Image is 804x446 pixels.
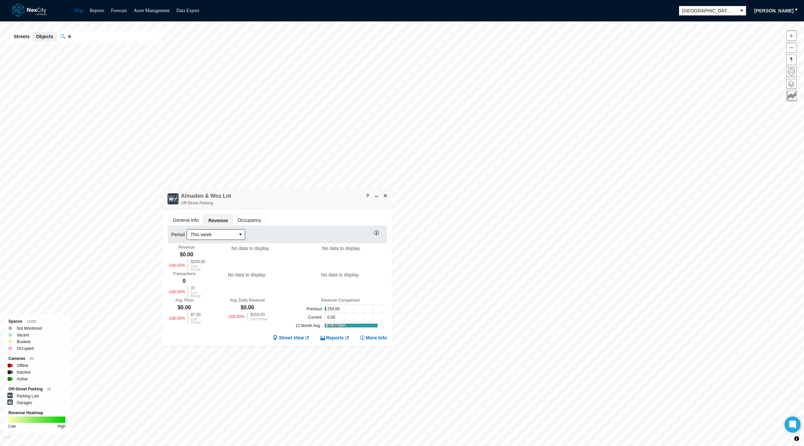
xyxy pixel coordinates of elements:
[241,304,254,311] div: $0.00
[10,32,33,41] button: Streets
[47,387,51,391] span: 58
[17,325,42,332] label: Not Monitored
[204,215,232,226] span: Revenue
[173,271,196,276] div: Transactions
[111,8,127,13] a: Forecast
[308,315,322,320] text: Current
[191,260,205,264] div: $259.00
[190,231,233,238] span: This week
[191,286,200,290] div: 37
[279,335,304,341] span: Street View
[178,304,191,311] div: $0.00
[17,345,34,352] label: Occupied
[14,33,29,40] span: Streets
[168,313,185,324] div: -100.00 %
[168,260,185,271] div: -100.00 %
[322,245,361,252] span: No data to display.
[787,55,796,65] span: Reset bearing to north
[134,8,170,13] a: Asset Management
[795,435,799,442] span: Toggle attribution
[32,32,56,41] button: Objects
[750,5,798,16] button: [PERSON_NAME]
[17,376,28,382] label: Active
[320,335,350,341] a: Reports
[786,67,797,77] button: Home
[327,307,340,311] text: 259.00
[326,335,344,341] span: Reports
[294,298,387,303] div: Revenue Comparison
[250,318,267,321] div: Last Period
[17,399,32,406] label: Garages
[168,286,185,298] div: -100.00 %
[786,55,797,65] button: Reset bearing to north
[191,265,205,271] div: Last Period
[17,369,30,376] label: Inactive
[8,355,66,362] div: Cameras
[228,271,266,278] span: No data to display.
[787,43,796,53] span: Zoom out
[179,245,195,250] div: Revenue
[273,335,310,341] a: Street View
[191,291,200,298] div: Last Period
[295,323,321,328] text: 12 Month Avg.
[366,335,387,341] span: More Info
[737,6,746,15] button: select
[250,313,267,317] div: $259.00
[27,320,36,323] span: 12089
[17,332,29,338] label: Vacant
[307,307,322,311] text: Previous
[325,324,378,327] g: 10,910.71
[236,230,245,240] button: select
[793,435,801,443] button: Toggle attribution
[787,31,796,41] span: Zoom in
[181,192,231,206] div: Double-click to make header text selectable
[786,91,797,101] button: Key metrics
[17,393,39,399] label: Parking Lots
[786,30,797,41] button: Zoom in
[17,338,30,345] label: Booked
[191,318,201,324] div: Last Period
[30,357,33,361] span: 98
[230,298,265,303] div: Avg. Daily Revenue
[3,436,11,444] a: Mapbox homepage
[175,298,193,303] div: Avg. Price
[181,192,231,200] h4: Double-click to make header text selectable
[682,7,734,14] span: [GEOGRAPHIC_DATA][PERSON_NAME]
[181,200,231,206] div: Off-Street Parking
[321,271,359,278] span: No data to display.
[8,417,65,423] img: revenue
[360,335,387,341] button: More Info
[74,8,83,13] a: Map
[327,323,345,328] text: 10,910.71
[171,231,187,238] label: Period
[754,7,794,14] span: [PERSON_NAME]
[17,362,28,369] label: Offline
[325,307,326,311] g: 259.00
[786,79,797,89] button: Layers management
[786,43,797,53] button: Zoom out
[180,251,193,258] div: $0.00
[8,423,16,430] div: Low
[168,215,203,226] span: General Info
[227,313,245,321] div: -100.00 %
[36,33,53,40] span: Objects
[8,409,66,416] div: Revenue Heatmap
[327,315,335,320] text: 0.00
[231,245,270,252] span: No data to display.
[191,313,201,317] div: $7.00
[183,277,186,285] div: 0
[8,386,66,393] div: Off-Street Parking
[90,8,105,13] a: Reports
[8,318,66,325] div: Spaces
[176,8,199,13] a: Data Export
[57,423,66,430] div: High
[233,215,266,226] span: Occupancy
